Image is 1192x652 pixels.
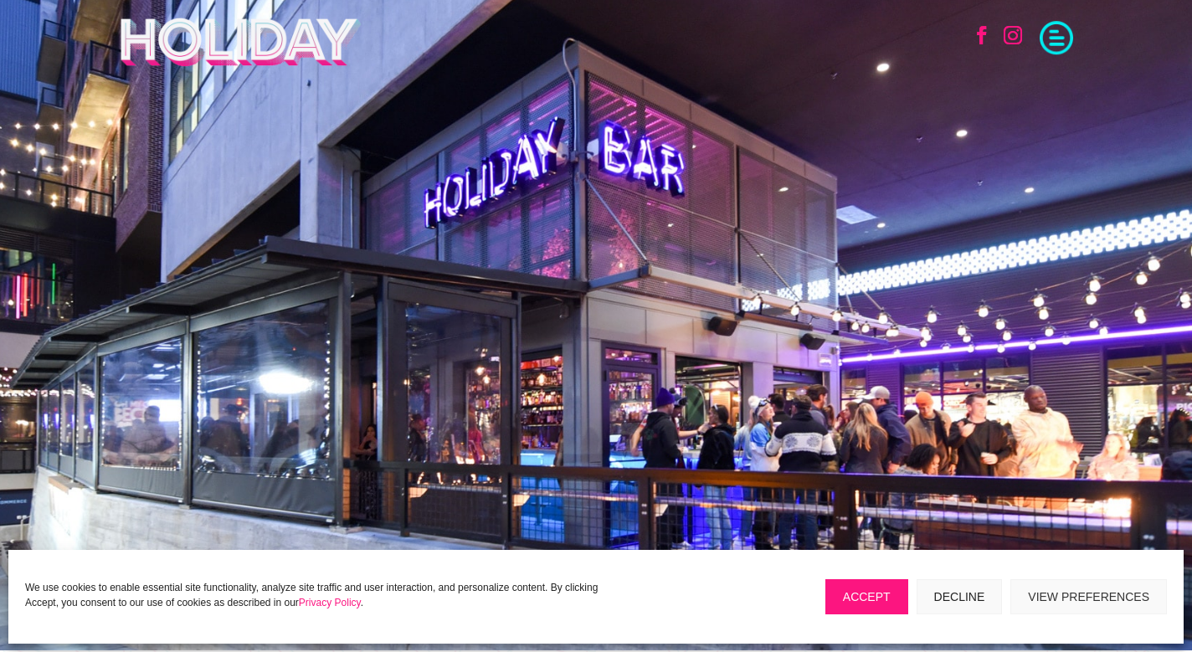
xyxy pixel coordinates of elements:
[1010,579,1167,614] button: View preferences
[299,597,361,608] a: Privacy Policy
[917,579,1003,614] button: Decline
[25,580,609,610] p: We use cookies to enable essential site functionality, analyze site traffic and user interaction,...
[994,17,1031,54] a: Follow on Instagram
[825,579,908,614] button: Accept
[119,17,362,67] img: Holiday
[119,56,362,69] a: Holiday
[963,17,1000,54] a: Follow on Facebook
